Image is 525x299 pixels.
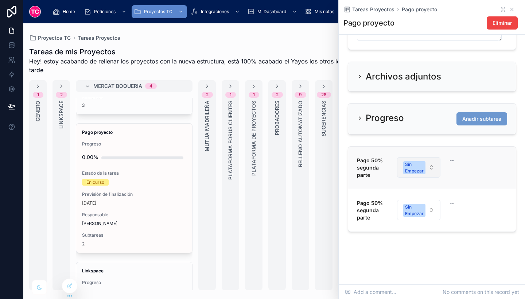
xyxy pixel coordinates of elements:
[37,92,39,98] div: 1
[94,9,116,15] span: Peticiones
[206,92,209,98] div: 2
[82,268,104,273] strong: Linkspace
[149,83,152,89] div: 4
[82,212,186,218] span: Responsable
[348,189,516,232] a: Pago 50% segunda parteSelect Button--
[82,170,186,176] span: Estado de la tarea
[82,191,186,197] span: Previsión de finalización
[82,102,85,108] span: 3
[443,288,519,296] span: No comments on this record yet
[276,92,279,98] div: 2
[493,19,512,27] span: Eliminar
[250,101,257,176] span: Plataforma de Proyectos
[47,4,496,20] div: scrollable content
[50,5,80,18] a: Home
[82,241,85,247] span: 2
[201,9,229,15] span: Integraciones
[450,199,454,207] span: --
[352,6,394,13] span: Tareas Proyectos
[348,147,516,189] a: Pago 50% segunda parteSelect Button--
[397,157,440,178] button: Select Button
[82,200,96,206] p: [DATE]
[76,123,192,253] a: Pago proyectoProgreso0.00%Estado de la tareaEn cursoPrevisión de finalización[DATE]Responsable[PE...
[82,5,130,18] a: Peticiones
[320,101,327,136] span: Sugerencias
[357,200,384,221] strong: Pago 50% segunda parte
[58,101,65,129] span: LinkSpace
[253,92,255,98] div: 1
[487,16,518,30] button: Eliminar
[82,141,186,147] span: Progreso
[78,34,120,42] a: Tareas Proyectos
[230,92,232,98] div: 1
[450,157,454,164] span: --
[366,71,441,82] h2: Archivos adjuntos
[245,5,301,18] a: Mi Dashboard
[60,92,63,98] div: 2
[82,280,186,286] span: Progreso
[299,92,302,98] div: 9
[402,6,437,13] a: Pago proyecto
[38,34,71,42] span: Proyectos TC
[397,200,440,220] button: Select Button
[462,115,501,123] span: Añadir subtarea
[132,5,187,18] a: Proyectos TC
[203,101,211,151] span: Mutua Madrileña
[302,5,339,18] a: Mis notas
[273,101,281,135] span: Probadores
[29,34,71,42] a: Proyectos TC
[29,6,41,18] img: App logo
[82,221,117,226] span: [PERSON_NAME]
[345,288,396,296] span: Add a comment...
[63,9,75,15] span: Home
[82,232,186,238] span: Subtareas
[297,101,304,167] span: Relleno automatizado
[321,92,327,98] div: 28
[188,5,244,18] a: Integraciones
[456,112,507,125] button: Añadir subtarea
[257,9,286,15] span: Mi Dashboard
[34,101,42,121] span: Género
[315,9,334,15] span: Mis notas
[343,18,394,28] h1: Pago proyecto
[29,57,377,74] span: Hey! estoy acabando de rellenar los proyectos con la nueva estructura, está 100% acabado el Yayos...
[82,150,98,164] div: 0.00%
[144,9,172,15] span: Proyectos TC
[86,179,104,186] div: En curso
[29,47,377,57] h1: Tareas de mis Proyectos
[93,82,142,90] span: Mercat Boqueria
[405,161,424,174] div: Sin Empezar
[405,204,424,217] div: Sin Empezar
[227,101,234,180] span: Plataforma Forus Clientes
[82,129,113,135] strong: Pago proyecto
[357,157,384,178] strong: Pago 50% segunda parte
[343,6,394,13] a: Tareas Proyectos
[366,112,404,124] h2: Progreso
